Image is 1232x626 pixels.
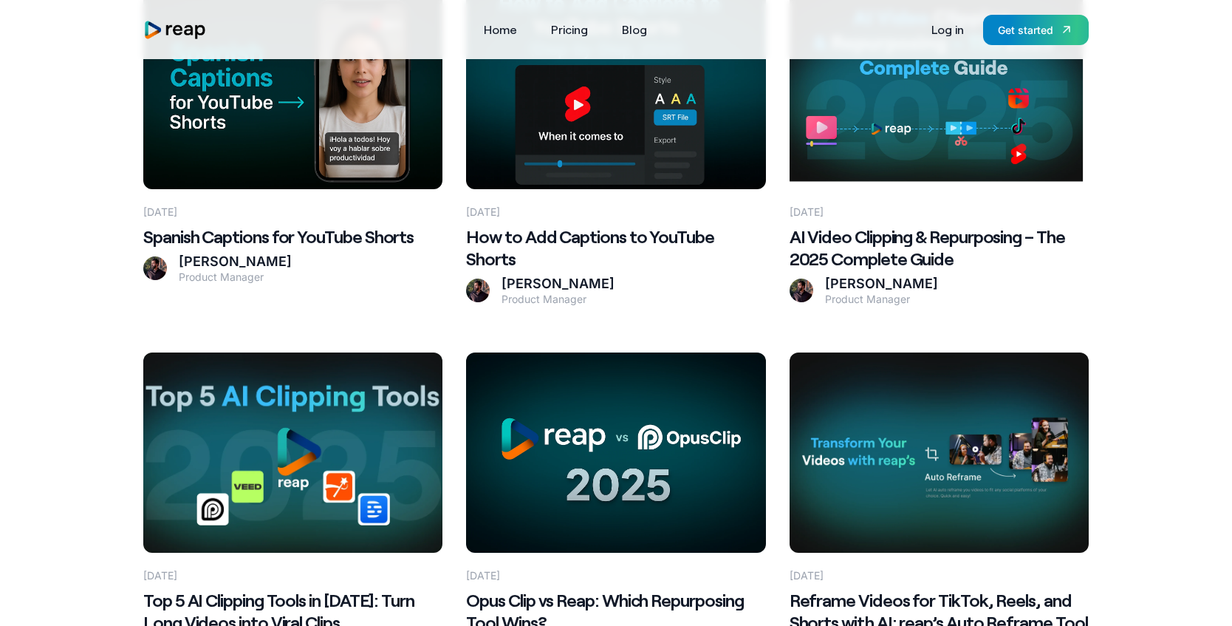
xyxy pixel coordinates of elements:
div: [DATE] [466,189,500,220]
a: Log in [924,18,971,41]
div: [PERSON_NAME] [179,254,292,271]
div: Product Manager [825,293,938,306]
div: Get started [998,22,1053,38]
div: [DATE] [790,189,824,220]
div: [PERSON_NAME] [825,276,938,293]
img: reap logo [143,20,207,40]
h2: Spanish Captions for YouTube Shorts [143,225,442,248]
div: Product Manager [502,293,615,306]
a: Pricing [544,18,595,41]
div: [DATE] [790,553,824,583]
div: Product Manager [179,271,292,284]
h2: How to Add Captions to YouTube Shorts [466,225,765,270]
a: Blog [615,18,654,41]
a: Get started [983,15,1089,45]
div: [PERSON_NAME] [502,276,615,293]
a: Home [476,18,524,41]
div: [DATE] [143,553,177,583]
h2: AI Video Clipping & Repurposing – The 2025 Complete Guide [790,225,1089,270]
a: home [143,20,207,40]
div: [DATE] [466,553,500,583]
div: [DATE] [143,189,177,220]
